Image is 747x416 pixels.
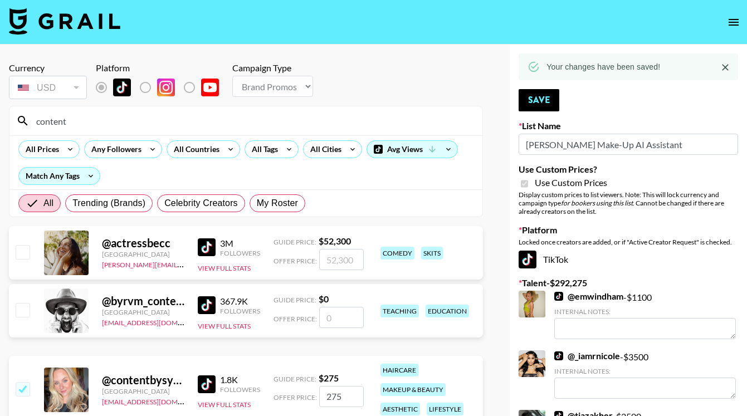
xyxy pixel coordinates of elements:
div: @ actressbecc [102,236,184,250]
div: @ contentbysyd1 [102,373,184,387]
em: for bookers using this list [561,199,633,207]
a: [EMAIL_ADDRESS][DOMAIN_NAME] [102,395,214,406]
strong: $ 0 [319,293,329,304]
input: 52,300 [319,249,364,270]
strong: $ 275 [319,373,339,383]
div: Avg Views [367,141,457,158]
img: TikTok [198,296,216,314]
div: USD [11,78,85,97]
div: All Cities [304,141,344,158]
span: Offer Price: [274,257,317,265]
div: Internal Notes: [554,307,736,316]
div: All Countries [167,141,222,158]
label: Talent - $ 292,275 [519,277,738,288]
div: Internal Notes: [554,367,736,375]
div: education [426,305,469,317]
a: @_iamrnicole [554,350,620,361]
div: TikTok [519,251,738,268]
div: - $ 1100 [554,291,736,339]
div: All Prices [19,141,61,158]
img: TikTok [554,292,563,301]
button: Close [717,59,734,76]
div: - $ 3500 [554,350,736,399]
img: Grail Talent [9,8,120,35]
div: Followers [220,249,260,257]
div: skits [421,247,443,260]
div: aesthetic [380,403,420,415]
input: 275 [319,386,364,407]
div: 3M [220,238,260,249]
span: Guide Price: [274,296,316,304]
label: Platform [519,224,738,236]
button: open drawer [722,11,745,33]
div: [GEOGRAPHIC_DATA] [102,387,184,395]
strong: $ 52,300 [319,236,351,246]
button: View Full Stats [198,264,251,272]
div: makeup & beauty [380,383,446,396]
div: 367.9K [220,296,260,307]
img: TikTok [198,375,216,393]
div: teaching [380,305,419,317]
img: TikTok [554,351,563,360]
img: TikTok [198,238,216,256]
span: Guide Price: [274,238,316,246]
a: [PERSON_NAME][EMAIL_ADDRESS][DOMAIN_NAME] [102,258,267,269]
span: Celebrity Creators [164,197,238,210]
label: Use Custom Prices? [519,164,738,175]
div: Followers [220,385,260,394]
input: 0 [319,307,364,328]
div: Currency is locked to USD [9,74,87,101]
span: Offer Price: [274,393,317,402]
span: Use Custom Prices [535,177,607,188]
div: @ byrvm_contentcreation [102,294,184,308]
input: Search by User Name [30,112,476,130]
div: Display custom prices to list viewers. Note: This will lock currency and campaign type . Cannot b... [519,190,738,216]
div: lifestyle [427,403,463,415]
a: @emwindham [554,291,623,302]
span: All [43,197,53,210]
div: [GEOGRAPHIC_DATA] [102,308,184,316]
div: List locked to TikTok. [96,76,228,99]
span: Offer Price: [274,315,317,323]
div: comedy [380,247,414,260]
button: View Full Stats [198,400,251,409]
div: [GEOGRAPHIC_DATA] [102,250,184,258]
div: haircare [380,364,418,376]
div: All Tags [245,141,280,158]
img: TikTok [519,251,536,268]
div: Match Any Tags [19,168,100,184]
div: Your changes have been saved! [546,57,660,77]
div: Campaign Type [232,62,313,74]
div: Any Followers [85,141,144,158]
span: My Roster [257,197,298,210]
div: Followers [220,307,260,315]
span: Trending (Brands) [72,197,145,210]
div: Currency [9,62,87,74]
div: Platform [96,62,228,74]
div: 1.8K [220,374,260,385]
label: List Name [519,120,738,131]
div: Locked once creators are added, or if "Active Creator Request" is checked. [519,238,738,246]
button: View Full Stats [198,322,251,330]
span: Guide Price: [274,375,316,383]
img: Instagram [157,79,175,96]
a: [EMAIL_ADDRESS][DOMAIN_NAME] [102,316,214,327]
button: Save [519,89,559,111]
img: YouTube [201,79,219,96]
img: TikTok [113,79,131,96]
